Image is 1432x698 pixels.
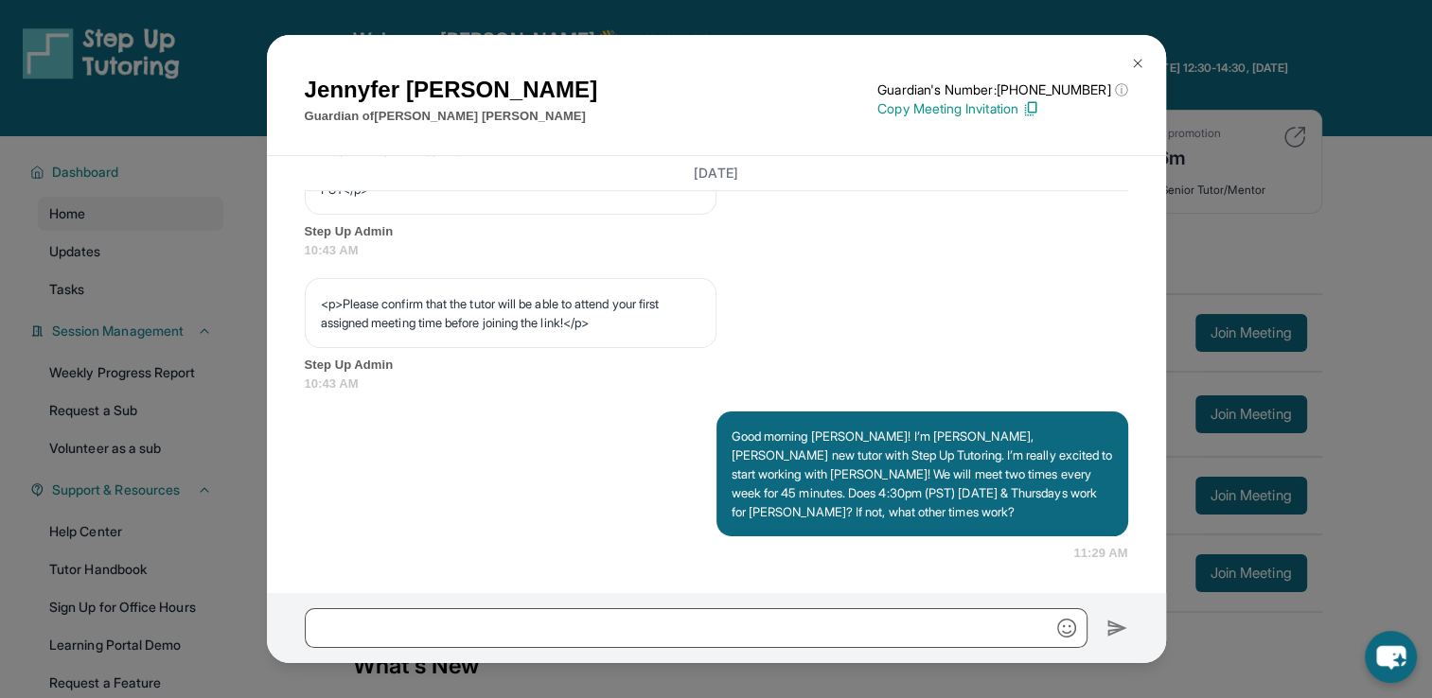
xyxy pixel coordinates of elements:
img: Copy Icon [1022,100,1039,117]
span: Step Up Admin [305,222,1128,241]
span: ⓘ [1114,80,1127,99]
button: chat-button [1365,631,1417,683]
img: Close Icon [1130,56,1145,71]
span: 10:43 AM [305,375,1128,393]
p: Good morning [PERSON_NAME]! I’m [PERSON_NAME], [PERSON_NAME] new tutor with Step Up Tutoring. I’m... [732,427,1113,521]
span: 10:43 AM [305,241,1128,260]
img: Emoji [1057,619,1076,637]
span: Step Up Admin [305,356,1128,375]
h3: [DATE] [305,164,1128,183]
h1: Jennyfer [PERSON_NAME] [305,73,598,107]
p: <p>Please confirm that the tutor will be able to attend your first assigned meeting time before j... [321,294,700,332]
p: Guardian's Number: [PHONE_NUMBER] [877,80,1127,99]
img: Send icon [1106,617,1128,639]
p: Copy Meeting Invitation [877,99,1127,118]
span: 11:29 AM [1073,544,1127,563]
p: Guardian of [PERSON_NAME] [PERSON_NAME] [305,107,598,126]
